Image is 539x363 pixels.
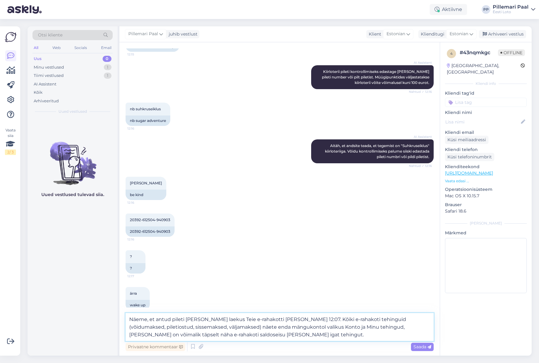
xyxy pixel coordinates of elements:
[445,208,527,214] p: Safari 18.6
[445,90,527,96] p: Kliendi tag'id
[130,217,170,222] span: 20392-612504-940903
[460,49,498,56] div: # 43nqmkgc
[445,164,527,170] p: Klienditeekond
[386,31,405,37] span: Estonian
[450,51,453,56] span: 4
[104,73,111,79] div: 1
[100,44,113,52] div: Email
[127,274,150,278] span: 12:17
[445,153,494,161] div: Küsi telefoninumbrit
[41,191,104,198] p: Uued vestlused tulevad siia.
[445,170,493,176] a: [URL][DOMAIN_NAME]
[127,237,150,242] span: 12:16
[32,44,40,52] div: All
[38,32,62,38] span: Otsi kliente
[493,5,529,9] div: Pillemari Paal
[430,4,467,15] div: Aktiivne
[130,181,162,185] span: [PERSON_NAME]
[127,52,150,57] span: 12:15
[409,60,432,65] span: AI Assistent
[58,109,87,114] span: Uued vestlused
[51,44,62,52] div: Web
[418,31,444,37] div: Klienditugi
[445,178,527,184] p: Vaata edasi ...
[34,73,64,79] div: Tiimi vestlused
[166,31,198,37] div: juhib vestlust
[445,230,527,236] p: Märkmed
[34,98,59,104] div: Arhiveeritud
[126,313,434,341] textarea: Näeme, et antud pileti [PERSON_NAME] laekus Teie e-rahakotti [PERSON_NAME] 12:07. Kõiki e-rahakot...
[34,89,43,96] div: Kõik
[413,344,431,350] span: Saada
[322,69,430,85] span: Kiirloterii pileti kontrollimiseks edastage [PERSON_NAME] pileti number või pilt piletist. Müügip...
[130,291,137,296] span: ärra
[34,56,42,62] div: Uus
[126,263,145,274] div: ?
[104,64,111,70] div: 1
[445,119,520,125] input: Lisa nimi
[103,56,111,62] div: 0
[130,254,132,259] span: ?
[409,89,432,94] span: Nähtud ✓ 12:16
[126,190,166,200] div: be kind
[5,127,16,155] div: Vaata siia
[126,343,185,351] div: Privaatne kommentaar
[445,186,527,193] p: Operatsioonisüsteem
[445,129,527,136] p: Kliendi email
[447,62,521,75] div: [GEOGRAPHIC_DATA], [GEOGRAPHIC_DATA]
[73,44,88,52] div: Socials
[445,81,527,86] div: Kliendi info
[130,107,161,111] span: nb suhkruseiklus
[5,31,17,43] img: Askly Logo
[128,31,158,37] span: Pillemari Paal
[445,136,488,144] div: Küsi meiliaadressi
[482,5,490,14] div: PP
[126,300,150,310] div: wake up
[28,131,118,186] img: No chats
[445,202,527,208] p: Brauser
[493,9,529,14] div: Eesti Loto
[445,221,527,226] div: [PERSON_NAME]
[126,115,170,126] div: nb sugar adventure
[34,64,64,70] div: Minu vestlused
[127,200,150,205] span: 12:16
[409,134,432,139] span: AI Assistent
[445,146,527,153] p: Kliendi telefon
[450,31,468,37] span: Estonian
[5,149,16,155] div: 2 / 3
[445,98,527,107] input: Lisa tag
[126,226,175,237] div: 20392-612504-940903
[445,193,527,199] p: Mac OS X 10.15.7
[127,126,150,131] span: 12:16
[409,164,432,168] span: Nähtud ✓ 12:16
[325,143,430,159] span: Aitäh, et andsite teada, et tegemist on "Suhkruseiklus" kiirloteriiga. Võidu kontrollimiseks palu...
[479,30,526,38] div: Arhiveeri vestlus
[498,49,525,56] span: Offline
[366,31,381,37] div: Klient
[34,81,56,87] div: AI Assistent
[493,5,535,14] a: Pillemari PaalEesti Loto
[445,109,527,116] p: Kliendi nimi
